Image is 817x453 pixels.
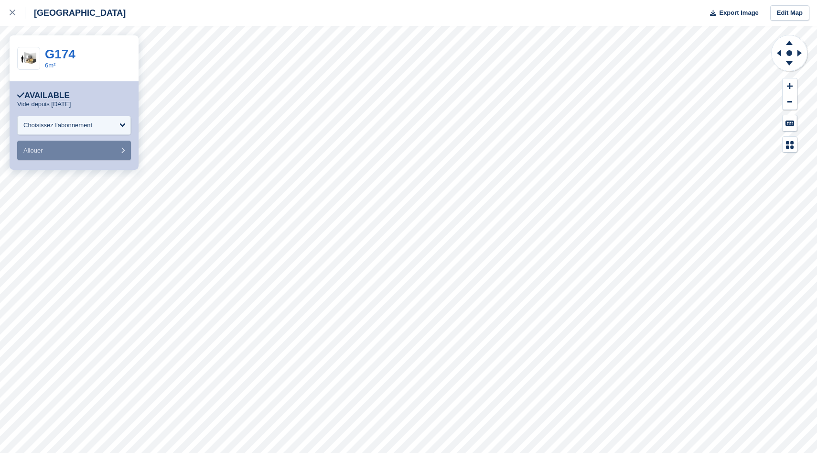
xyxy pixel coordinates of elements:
button: Allouer [17,141,131,160]
span: Allouer [23,147,43,154]
div: Choisissez l'abonnement [23,121,92,130]
img: 50-sqft-unit%20(13).jpg [18,50,40,67]
button: Zoom Out [783,94,797,110]
div: Available [17,91,70,100]
a: Edit Map [770,5,809,21]
span: Export Image [719,8,758,18]
button: Zoom In [783,78,797,94]
p: Vide depuis [DATE] [17,100,71,108]
button: Map Legend [783,137,797,153]
a: 6m² [45,62,55,69]
button: Export Image [704,5,759,21]
div: [GEOGRAPHIC_DATA] [25,7,126,19]
button: Keyboard Shortcuts [783,115,797,131]
a: G174 [45,47,75,61]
